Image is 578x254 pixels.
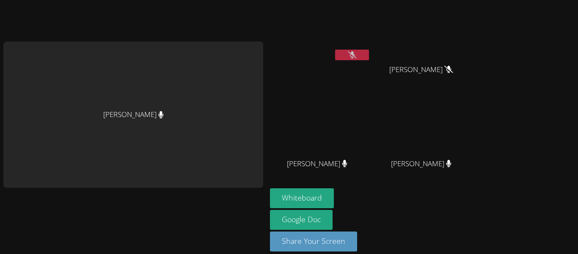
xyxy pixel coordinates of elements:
div: [PERSON_NAME] [3,42,263,188]
a: Google Doc [270,210,333,230]
button: Share Your Screen [270,232,357,251]
span: [PERSON_NAME] [287,158,347,170]
button: Whiteboard [270,188,334,208]
span: [PERSON_NAME] [391,158,451,170]
span: [PERSON_NAME] [389,64,453,76]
